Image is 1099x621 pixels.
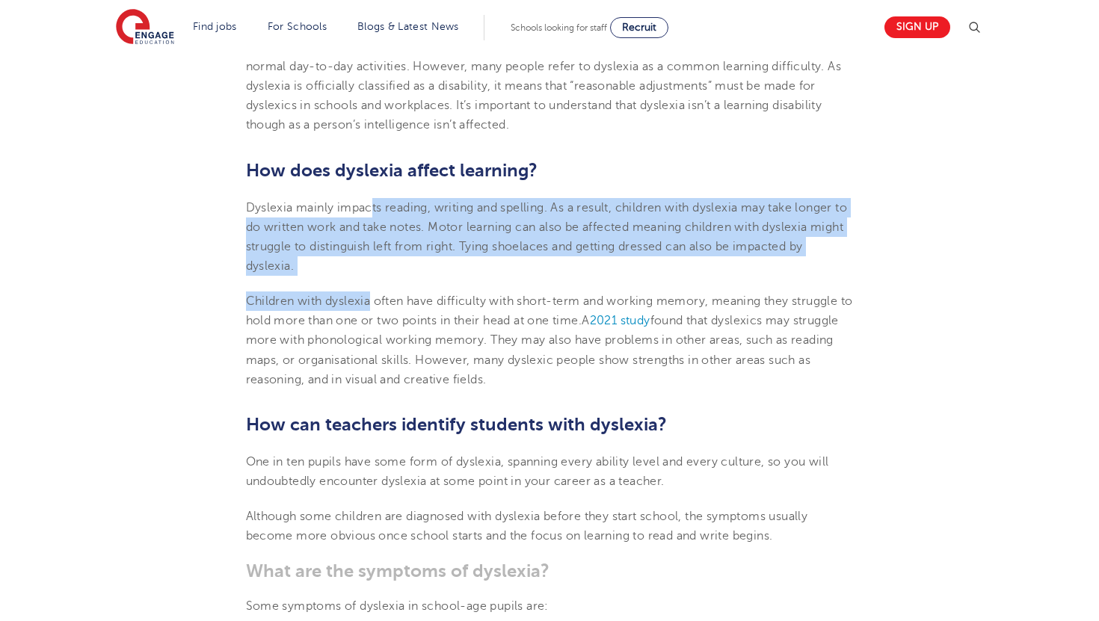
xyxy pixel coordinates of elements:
[610,17,668,38] a: Recruit
[590,314,650,327] a: 2021 study
[116,9,174,46] img: Engage Education
[622,22,656,33] span: Recruit
[246,160,538,181] b: How does dyslexia affect learning?
[246,455,829,488] span: One in ten pupils have some form of dyslexia, spanning every ability level and every culture, so ...
[246,510,808,543] span: Although some children are diagnosed with dyslexia before they start school, the symptoms usually...
[246,40,849,132] span: Dyslexia is classified as a disability according to the Equality Act 2010 as it’s a lifelong cond...
[582,314,589,327] span: A
[884,16,950,38] a: Sign up
[246,414,667,435] b: How can teachers identify students with dyslexia?
[193,21,237,32] a: Find jobs
[511,22,607,33] span: Schools looking for staff
[246,294,853,327] span: Children with dyslexia often have difficulty with short-term and working memory, meaning they str...
[246,560,549,581] b: What are the symptoms of dyslexia?
[246,333,834,386] span: . They may also have problems in other areas, such as reading maps, or organisational skills. How...
[246,201,848,274] span: Dyslexia mainly impacts reading, writing and spelling. As a result, children with dyslexia may ta...
[357,21,459,32] a: Blogs & Latest News
[268,21,327,32] a: For Schools
[246,599,549,613] span: Some symptoms of dyslexia in school-age pupils are:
